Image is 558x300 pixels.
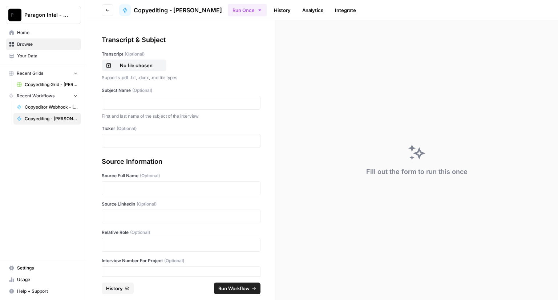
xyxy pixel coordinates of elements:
[6,262,81,274] a: Settings
[102,229,260,236] label: Relative Role
[13,101,81,113] a: Copyeditor Webhook - [PERSON_NAME]
[24,11,68,19] span: Paragon Intel - Copyediting
[13,79,81,90] a: Copyediting Grid - [PERSON_NAME]
[17,288,78,295] span: Help + Support
[102,283,134,294] button: History
[132,87,152,94] span: (Optional)
[6,274,81,285] a: Usage
[117,125,137,132] span: (Optional)
[6,6,81,24] button: Workspace: Paragon Intel - Copyediting
[137,201,157,207] span: (Optional)
[6,27,81,38] a: Home
[102,201,260,207] label: Source LinkedIn
[25,115,78,122] span: Copyediting - [PERSON_NAME]
[102,113,260,120] p: First and last name of the subject of the interview
[17,265,78,271] span: Settings
[106,285,123,292] span: History
[13,113,81,125] a: Copyediting - [PERSON_NAME]
[218,285,250,292] span: Run Workflow
[270,4,295,16] a: History
[6,38,81,50] a: Browse
[25,104,78,110] span: Copyeditor Webhook - [PERSON_NAME]
[102,125,260,132] label: Ticker
[6,50,81,62] a: Your Data
[17,29,78,36] span: Home
[6,90,81,101] button: Recent Workflows
[102,87,260,94] label: Subject Name
[17,70,43,77] span: Recent Grids
[102,173,260,179] label: Source Full Name
[17,41,78,48] span: Browse
[102,51,260,57] label: Transcript
[119,4,222,16] a: Copyediting - [PERSON_NAME]
[366,167,468,177] div: Fill out the form to run this once
[125,51,145,57] span: (Optional)
[298,4,328,16] a: Analytics
[113,62,159,69] p: No file chosen
[17,53,78,59] span: Your Data
[6,285,81,297] button: Help + Support
[25,81,78,88] span: Copyediting Grid - [PERSON_NAME]
[134,6,222,15] span: Copyediting - [PERSON_NAME]
[214,283,260,294] button: Run Workflow
[102,74,260,81] p: Supports .pdf, .txt, .docx, .md file types
[102,157,260,167] div: Source Information
[6,68,81,79] button: Recent Grids
[8,8,21,21] img: Paragon Intel - Copyediting Logo
[130,229,150,236] span: (Optional)
[164,258,184,264] span: (Optional)
[17,276,78,283] span: Usage
[228,4,267,16] button: Run Once
[331,4,360,16] a: Integrate
[140,173,160,179] span: (Optional)
[102,258,260,264] label: Interview Number For Project
[102,35,260,45] div: Transcript & Subject
[17,93,54,99] span: Recent Workflows
[102,60,166,71] button: No file chosen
